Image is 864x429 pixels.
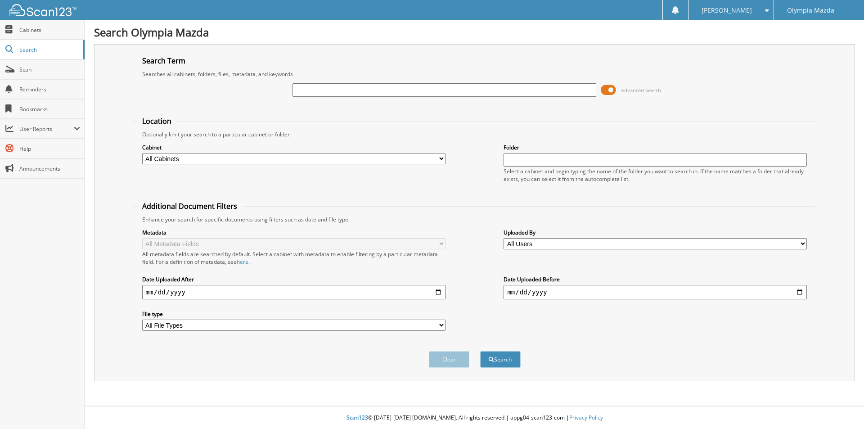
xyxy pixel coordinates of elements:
[346,414,368,421] span: Scan123
[504,144,807,151] label: Folder
[702,8,752,13] span: [PERSON_NAME]
[19,26,80,34] span: Cabinets
[138,201,242,211] legend: Additional Document Filters
[19,86,80,93] span: Reminders
[237,258,248,266] a: here
[142,285,445,299] input: start
[787,8,834,13] span: Olympia Mazda
[142,229,445,236] label: Metadata
[19,46,79,54] span: Search
[138,131,812,138] div: Optionally limit your search to a particular cabinet or folder
[19,145,80,153] span: Help
[19,66,80,73] span: Scan
[138,116,176,126] legend: Location
[138,56,190,66] legend: Search Term
[142,310,445,318] label: File type
[504,229,807,236] label: Uploaded By
[19,125,74,133] span: User Reports
[19,165,80,172] span: Announcements
[9,4,76,16] img: scan123-logo-white.svg
[621,87,661,94] span: Advanced Search
[429,351,469,368] button: Clear
[142,275,445,283] label: Date Uploaded After
[94,25,855,40] h1: Search Olympia Mazda
[85,407,864,429] div: © [DATE]-[DATE] [DOMAIN_NAME]. All rights reserved | appg04-scan123-com |
[504,275,807,283] label: Date Uploaded Before
[138,216,812,223] div: Enhance your search for specific documents using filters such as date and file type.
[569,414,603,421] a: Privacy Policy
[142,250,445,266] div: All metadata fields are searched by default. Select a cabinet with metadata to enable filtering b...
[19,105,80,113] span: Bookmarks
[480,351,521,368] button: Search
[504,285,807,299] input: end
[138,70,812,78] div: Searches all cabinets, folders, files, metadata, and keywords
[504,167,807,183] div: Select a cabinet and begin typing the name of the folder you want to search in. If the name match...
[142,144,445,151] label: Cabinet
